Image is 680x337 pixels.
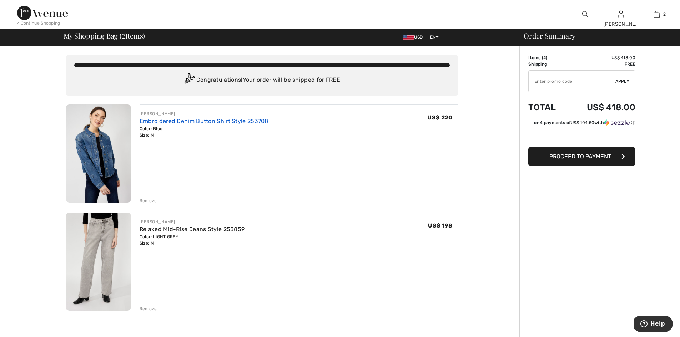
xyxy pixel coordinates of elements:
[140,306,157,312] div: Remove
[515,32,676,39] div: Order Summary
[528,128,635,144] iframe: PayPal-paypal
[618,11,624,17] a: Sign In
[567,61,635,67] td: Free
[615,78,630,85] span: Apply
[430,35,439,40] span: EN
[528,147,635,166] button: Proceed to Payment
[140,118,268,124] a: Embroidered Denim Button Shirt Style 253708
[549,153,611,160] span: Proceed to Payment
[634,316,673,333] iframe: Opens a widget where you can find more information
[403,35,414,40] img: US Dollar
[603,20,638,28] div: [PERSON_NAME]
[182,73,196,87] img: Congratulation2.svg
[528,55,567,61] td: Items ( )
[66,213,131,311] img: Relaxed Mid-Rise Jeans Style 253859
[66,104,131,203] img: Embroidered Denim Button Shirt Style 253708
[528,119,635,128] div: or 4 payments ofUS$ 104.50withSezzle Click to learn more about Sezzle
[403,35,425,40] span: USD
[17,20,60,26] div: < Continue Shopping
[140,219,245,225] div: [PERSON_NAME]
[528,95,567,119] td: Total
[543,55,546,60] span: 2
[618,10,624,19] img: My Info
[639,10,674,19] a: 2
[140,234,245,246] div: Color: LIGHT GREY Size: M
[582,10,588,19] img: search the website
[567,95,635,119] td: US$ 418.00
[428,222,452,229] span: US$ 198
[122,30,125,40] span: 2
[567,55,635,61] td: US$ 418.00
[528,61,567,67] td: Shipping
[604,119,630,126] img: Sezzle
[534,119,635,126] div: or 4 payments of with
[17,6,68,20] img: 1ère Avenue
[427,114,452,121] span: US$ 220
[140,226,245,233] a: Relaxed Mid-Rise Jeans Style 253859
[663,11,666,17] span: 2
[529,71,615,92] input: Promo code
[571,120,594,125] span: US$ 104.50
[74,73,450,87] div: Congratulations! Your order will be shipped for FREE!
[140,126,268,138] div: Color: Blue Size: M
[654,10,660,19] img: My Bag
[64,32,145,39] span: My Shopping Bag ( Items)
[140,111,268,117] div: [PERSON_NAME]
[140,198,157,204] div: Remove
